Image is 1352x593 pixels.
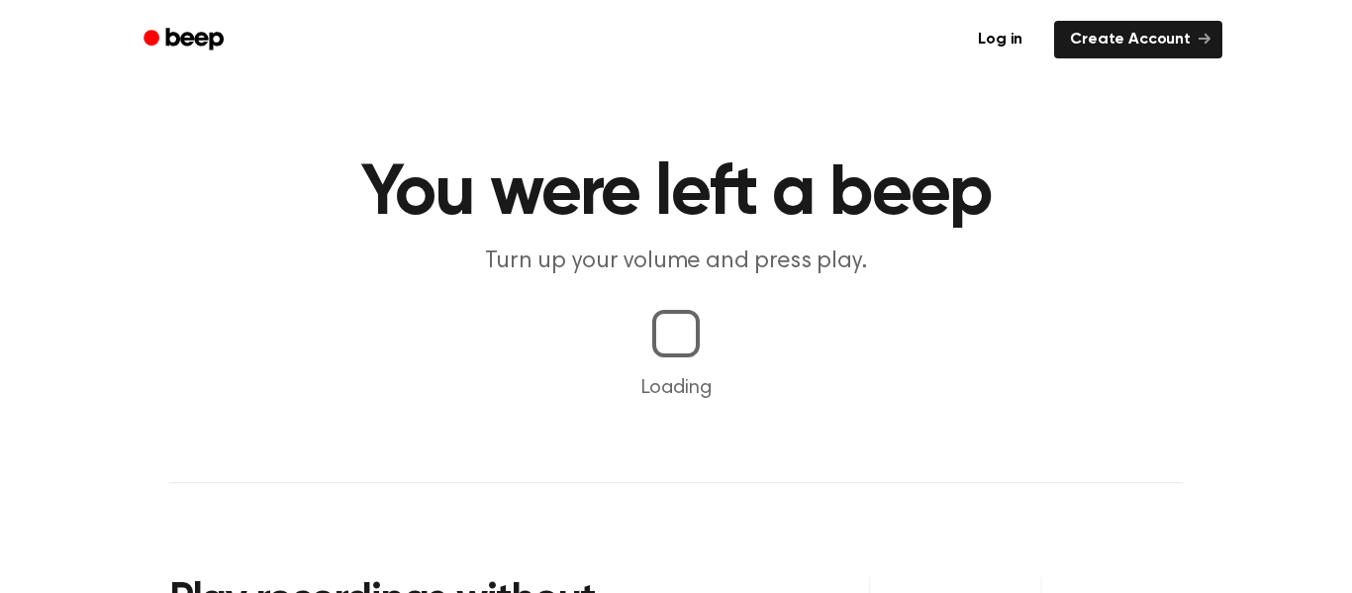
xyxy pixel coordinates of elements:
[958,17,1042,62] a: Log in
[130,21,241,59] a: Beep
[24,373,1328,403] p: Loading
[1054,21,1222,58] a: Create Account
[169,158,1183,230] h1: You were left a beep
[296,246,1056,278] p: Turn up your volume and press play.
